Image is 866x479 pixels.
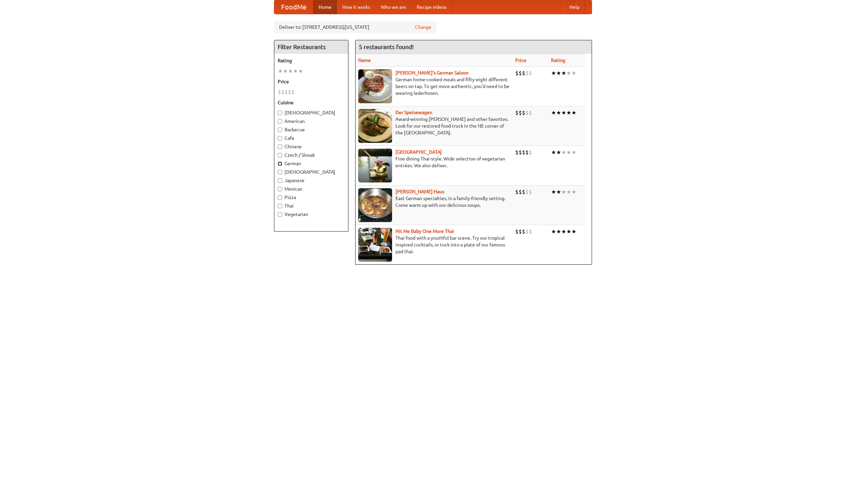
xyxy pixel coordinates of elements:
li: ★ [556,109,561,116]
label: [DEMOGRAPHIC_DATA] [278,169,345,175]
li: ★ [571,69,576,77]
input: Japanese [278,178,282,183]
li: $ [519,149,522,156]
li: $ [529,228,532,235]
li: ★ [556,149,561,156]
img: speisewagen.jpg [358,109,392,143]
a: Price [515,58,526,63]
li: $ [515,228,519,235]
label: Mexican [278,186,345,192]
a: [PERSON_NAME]'s German Saloon [395,70,469,75]
li: $ [515,149,519,156]
li: ★ [561,149,566,156]
li: ★ [571,109,576,116]
li: $ [519,109,522,116]
li: ★ [561,109,566,116]
li: $ [519,188,522,196]
a: Who we are [375,0,411,14]
label: Japanese [278,177,345,184]
li: $ [525,149,529,156]
a: Hit Me Baby One More Thai [395,228,454,234]
li: $ [291,88,295,96]
p: Award-winning [PERSON_NAME] and other favorites. Look for our restored food truck in the NE corne... [358,116,510,136]
li: $ [529,188,532,196]
li: $ [515,69,519,77]
li: $ [281,88,284,96]
label: Barbecue [278,126,345,133]
label: Vegetarian [278,211,345,218]
img: esthers.jpg [358,69,392,103]
li: $ [519,228,522,235]
li: $ [522,228,525,235]
p: East German specialties, in a family-friendly setting. Come warm up with our delicious soups. [358,195,510,209]
p: Fine dining Thai-style. Wide selection of vegetarian entrées. We also deliver. [358,155,510,169]
li: ★ [566,109,571,116]
input: [DEMOGRAPHIC_DATA] [278,111,282,115]
li: $ [515,109,519,116]
a: Change [415,24,431,30]
a: [PERSON_NAME] Haus [395,189,444,194]
input: American [278,119,282,124]
li: $ [525,188,529,196]
input: Thai [278,204,282,208]
li: ★ [551,149,556,156]
input: Vegetarian [278,212,282,217]
img: babythai.jpg [358,228,392,262]
li: ★ [561,228,566,235]
li: $ [519,69,522,77]
li: $ [288,88,291,96]
li: ★ [551,69,556,77]
li: ★ [566,149,571,156]
a: Recipe videos [411,0,452,14]
a: [GEOGRAPHIC_DATA] [395,149,442,155]
input: German [278,161,282,166]
a: Rating [551,58,565,63]
li: $ [529,69,532,77]
label: Cafe [278,135,345,141]
a: Name [358,58,371,63]
li: ★ [278,67,283,75]
a: FoodMe [274,0,313,14]
li: ★ [566,188,571,196]
li: ★ [293,67,298,75]
img: satay.jpg [358,149,392,182]
li: ★ [288,67,293,75]
h5: Cuisine [278,99,345,106]
label: German [278,160,345,167]
ng-pluralize: 5 restaurants found! [359,44,414,50]
li: ★ [571,228,576,235]
a: Help [564,0,585,14]
li: $ [522,149,525,156]
li: ★ [551,228,556,235]
a: Home [313,0,337,14]
li: ★ [283,67,288,75]
li: ★ [556,228,561,235]
li: $ [525,228,529,235]
input: [DEMOGRAPHIC_DATA] [278,170,282,174]
li: ★ [566,228,571,235]
label: American [278,118,345,125]
h5: Rating [278,57,345,64]
input: Pizza [278,195,282,200]
li: $ [522,188,525,196]
li: ★ [566,69,571,77]
li: $ [522,69,525,77]
input: Mexican [278,187,282,191]
li: $ [525,69,529,77]
li: ★ [551,188,556,196]
input: Chinese [278,145,282,149]
li: ★ [571,149,576,156]
input: Cafe [278,136,282,140]
li: $ [522,109,525,116]
li: $ [515,188,519,196]
h4: Filter Restaurants [274,40,348,54]
input: Barbecue [278,128,282,132]
div: Deliver to: [STREET_ADDRESS][US_STATE] [274,21,436,33]
a: Der Speisewagen [395,110,432,115]
label: Pizza [278,194,345,201]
